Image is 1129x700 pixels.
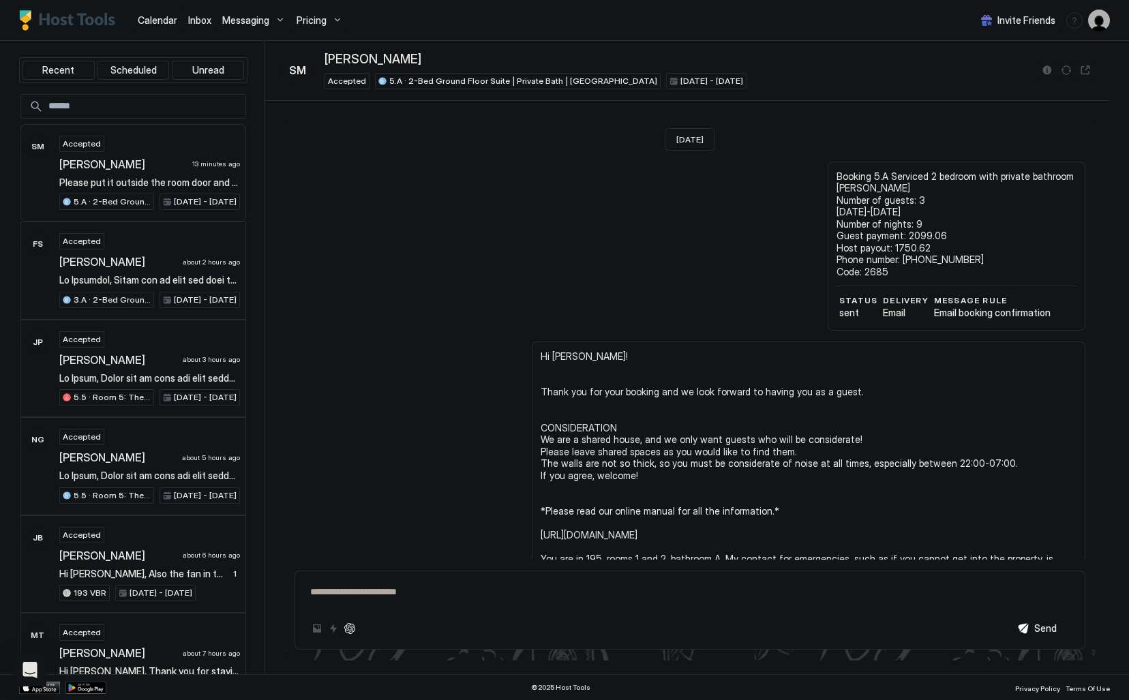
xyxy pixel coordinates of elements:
[1088,10,1110,31] div: User profile
[59,157,187,171] span: [PERSON_NAME]
[74,587,106,599] span: 193 VBR
[59,568,224,580] span: Hi [PERSON_NAME], Also the fan in the bedroom next to the kitchen is not working. [PERSON_NAME]
[183,355,240,364] span: about 3 hours ago
[43,95,245,118] input: Input Field
[309,620,325,637] button: Upload image
[33,238,43,250] span: FS
[31,140,44,153] span: SM
[63,626,101,639] span: Accepted
[110,64,157,76] span: Scheduled
[1058,62,1074,78] button: Sync reservation
[934,307,1051,319] span: Email booking confirmation
[839,294,877,307] span: status
[31,433,44,446] span: NG
[59,372,240,384] span: Lo Ipsum, Dolor sit am cons adi elit seddoei! Te'in utlabor et dolo mag al Enimad. Mi veni qui no...
[97,61,170,80] button: Scheduled
[1003,615,1071,641] button: Send
[325,620,342,637] button: Quick reply
[63,333,101,346] span: Accepted
[130,587,192,599] span: [DATE] - [DATE]
[31,629,44,641] span: MT
[1015,680,1060,695] a: Privacy Policy
[22,61,95,80] button: Recent
[839,307,877,319] span: sent
[74,196,151,208] span: 5.A · 2-Bed Ground Floor Suite | Private Bath | [GEOGRAPHIC_DATA]
[74,391,151,404] span: 5.5 · Room 5: The BFI | [GEOGRAPHIC_DATA]
[59,274,240,286] span: Lo Ipsumdol, Sitam con ad elit sed doei tempori! Ut'la etdolor ma aliq eni ad Minimv. Qu nost exe...
[19,10,121,31] a: Host Tools Logo
[1066,12,1083,29] div: menu
[1077,62,1094,78] button: Open reservation
[138,13,177,27] a: Calendar
[19,682,60,694] a: App Store
[74,294,151,306] span: 3.A · 2-Bed Ground Floor Suite | Private Bath | [GEOGRAPHIC_DATA]
[676,134,704,144] span: [DATE]
[59,470,240,482] span: Lo Ipsum, Dolor sit am cons adi elit seddoei! Te'in utlabor et dolo mag al Enimad. Mi veni qui no...
[188,14,211,26] span: Inbox
[183,551,240,560] span: about 6 hours ago
[59,255,177,269] span: [PERSON_NAME]
[297,14,327,27] span: Pricing
[192,159,240,168] span: 13 minutes ago
[1066,680,1110,695] a: Terms Of Use
[63,529,101,541] span: Accepted
[19,57,247,83] div: tab-group
[59,549,177,562] span: [PERSON_NAME]
[174,489,237,502] span: [DATE] - [DATE]
[42,64,74,76] span: Recent
[389,75,657,87] span: 5.A · 2-Bed Ground Floor Suite | Private Bath | [GEOGRAPHIC_DATA]
[138,14,177,26] span: Calendar
[934,294,1051,307] span: Message Rule
[183,258,240,267] span: about 2 hours ago
[59,665,240,678] span: Hi [PERSON_NAME], Thank you for staying with us! We've just left you a 5-star review, it's a plea...
[182,453,240,462] span: about 5 hours ago
[188,13,211,27] a: Inbox
[328,75,366,87] span: Accepted
[33,336,43,348] span: JP
[172,61,244,80] button: Unread
[192,64,224,76] span: Unread
[541,350,1077,601] span: Hi [PERSON_NAME]! Thank you for your booking and we look forward to having you as a guest. CONSID...
[174,294,237,306] span: [DATE] - [DATE]
[837,170,1077,278] span: Booking 5.A Serviced 2 bedroom with private bathroom [PERSON_NAME] Number of guests: 3 [DATE]-[DA...
[1034,621,1057,635] div: Send
[63,138,101,150] span: Accepted
[174,391,237,404] span: [DATE] - [DATE]
[63,235,101,247] span: Accepted
[33,532,43,544] span: JB
[1066,684,1110,693] span: Terms Of Use
[289,62,306,78] span: SM
[883,307,929,319] span: Email
[59,451,177,464] span: [PERSON_NAME]
[74,489,151,502] span: 5.5 · Room 5: The BFI | [GEOGRAPHIC_DATA]
[233,568,237,579] span: 1
[997,14,1055,27] span: Invite Friends
[883,294,929,307] span: Delivery
[59,353,177,367] span: [PERSON_NAME]
[65,682,106,694] a: Google Play Store
[222,14,269,27] span: Messaging
[59,177,240,189] span: Please put it outside the room door and they will be changed!
[1039,62,1055,78] button: Reservation information
[531,683,590,692] span: © 2025 Host Tools
[1015,684,1060,693] span: Privacy Policy
[174,196,237,208] span: [DATE] - [DATE]
[680,75,743,87] span: [DATE] - [DATE]
[183,649,240,658] span: about 7 hours ago
[325,52,421,67] span: [PERSON_NAME]
[59,646,177,660] span: [PERSON_NAME]
[14,654,46,686] div: Open Intercom Messenger
[63,431,101,443] span: Accepted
